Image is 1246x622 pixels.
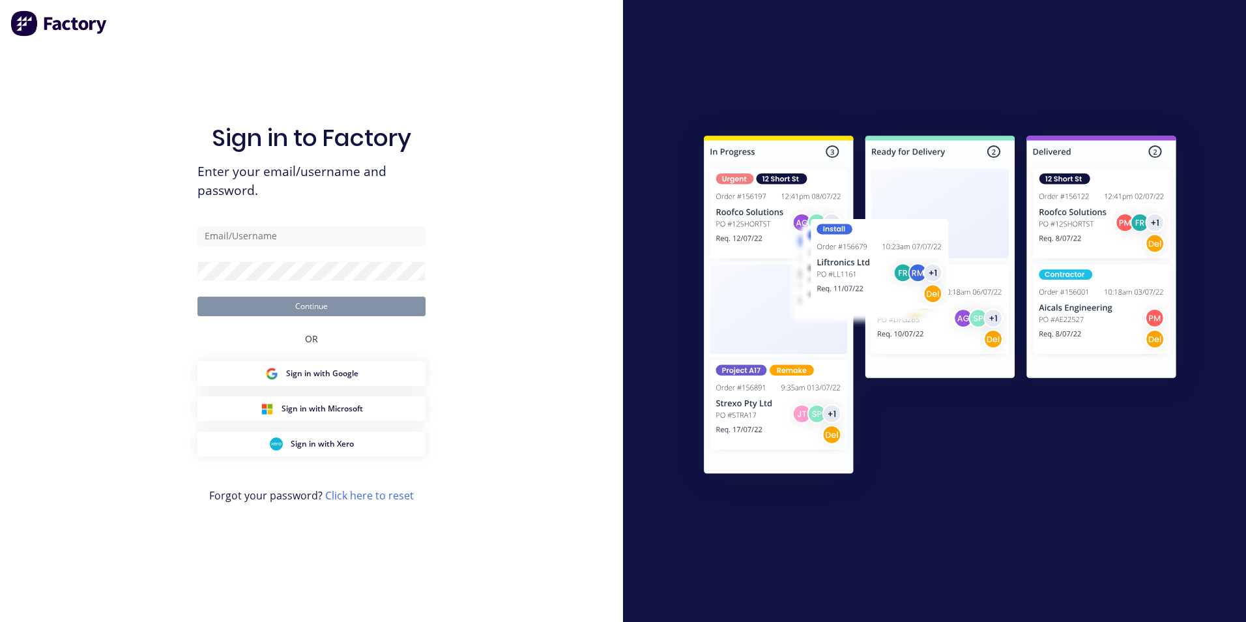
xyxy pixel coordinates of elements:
img: Sign in [675,110,1205,505]
button: Continue [197,297,426,316]
img: Microsoft Sign in [261,402,274,415]
button: Google Sign inSign in with Google [197,361,426,386]
span: Enter your email/username and password. [197,162,426,200]
span: Sign in with Google [286,368,358,379]
button: Xero Sign inSign in with Xero [197,432,426,456]
img: Factory [10,10,108,37]
button: Microsoft Sign inSign in with Microsoft [197,396,426,421]
input: Email/Username [197,226,426,246]
div: OR [305,316,318,361]
span: Sign in with Xero [291,438,354,450]
img: Google Sign in [265,367,278,380]
span: Forgot your password? [209,488,414,503]
img: Xero Sign in [270,437,283,451]
span: Sign in with Microsoft [282,403,363,415]
a: Click here to reset [325,488,414,503]
h1: Sign in to Factory [212,124,411,152]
